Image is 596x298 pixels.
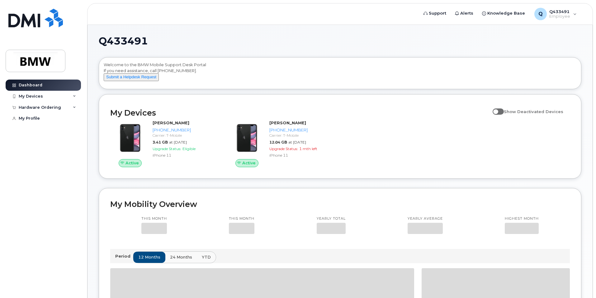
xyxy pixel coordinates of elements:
[110,120,220,167] a: Active[PERSON_NAME][PHONE_NUMBER]Carrier: T-Mobile3.41 GBat [DATE]Upgrade Status:EligibleiPhone 11
[153,140,168,144] span: 3.41 GB
[269,133,334,138] div: Carrier: T-Mobile
[104,73,159,81] button: Submit a Helpdesk Request
[115,123,145,153] img: iPhone_11.jpg
[153,153,217,158] div: iPhone 11
[153,120,189,125] strong: [PERSON_NAME]
[227,120,336,167] a: Active[PERSON_NAME][PHONE_NUMBER]Carrier: T-Mobile12.04 GBat [DATE]Upgrade Status:1 mth leftiPhon...
[170,254,192,260] span: 24 months
[202,254,211,260] span: YTD
[288,140,306,144] span: at [DATE]
[269,120,306,125] strong: [PERSON_NAME]
[299,146,317,151] span: 1 mth left
[104,62,576,87] div: Welcome to the BMW Mobile Support Desk Portal If you need assistance, call [PHONE_NUMBER].
[99,36,148,46] span: Q433491
[493,106,498,111] input: Show Deactivated Devices
[125,160,139,166] span: Active
[504,109,563,114] span: Show Deactivated Devices
[269,146,298,151] span: Upgrade Status:
[269,153,334,158] div: iPhone 11
[317,216,346,221] p: Yearly total
[110,199,570,209] h2: My Mobility Overview
[104,74,159,79] a: Submit a Helpdesk Request
[505,216,539,221] p: Highest month
[229,216,254,221] p: This month
[408,216,443,221] p: Yearly average
[182,146,196,151] span: Eligible
[242,160,256,166] span: Active
[269,140,287,144] span: 12.04 GB
[169,140,187,144] span: at [DATE]
[269,127,334,133] div: [PHONE_NUMBER]
[153,146,181,151] span: Upgrade Status:
[232,123,262,153] img: iPhone_11.jpg
[141,216,167,221] p: This month
[110,108,490,117] h2: My Devices
[115,253,133,259] p: Period
[153,133,217,138] div: Carrier: T-Mobile
[153,127,217,133] div: [PHONE_NUMBER]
